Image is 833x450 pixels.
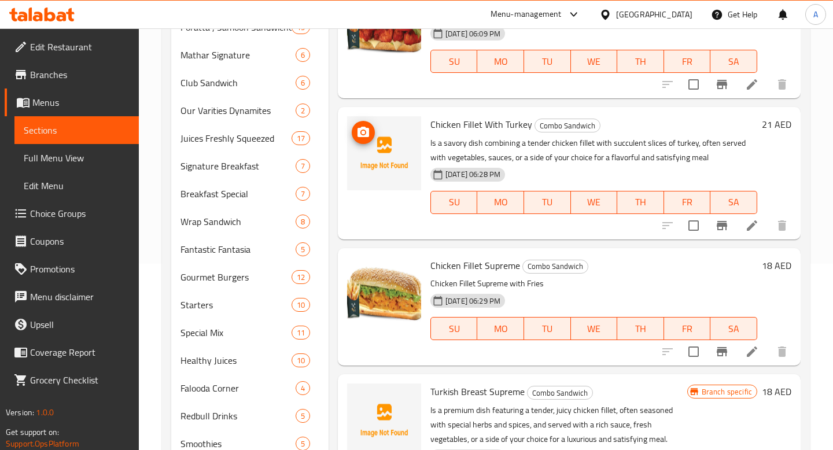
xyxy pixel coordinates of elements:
[296,242,310,256] div: items
[491,8,562,21] div: Menu-management
[180,242,296,256] span: Fantastic Fantasia
[180,298,292,312] span: Starters
[171,263,329,291] div: Gourmet Burgers12
[576,320,613,337] span: WE
[296,78,309,88] span: 6
[292,300,309,311] span: 10
[180,270,292,284] span: Gourmet Burgers
[292,327,309,338] span: 11
[180,353,292,367] span: Healthy Juices
[430,276,757,291] p: Chicken Fillet Supreme with Fries
[710,50,757,73] button: SA
[24,179,130,193] span: Edit Menu
[768,338,796,366] button: delete
[527,386,593,400] div: Combo Sandwich
[482,320,519,337] span: MO
[180,76,296,90] div: Club Sandwich
[6,405,34,420] span: Version:
[171,152,329,180] div: Signature Breakfast7
[171,69,329,97] div: Club Sandwich6
[24,123,130,137] span: Sections
[669,320,706,337] span: FR
[180,187,296,201] div: Breakfast Special
[180,409,296,423] span: Redbull Drinks
[30,290,130,304] span: Menu disclaimer
[180,215,296,228] span: Wrap Sandwich
[296,161,309,172] span: 7
[436,320,473,337] span: SU
[571,191,618,214] button: WE
[180,131,292,145] span: Juices Freshly Squeezed
[669,194,706,211] span: FR
[617,317,664,340] button: TH
[616,8,692,21] div: [GEOGRAPHIC_DATA]
[292,298,310,312] div: items
[24,151,130,165] span: Full Menu View
[529,320,566,337] span: TU
[171,346,329,374] div: Healthy Juices10
[523,260,588,273] span: Combo Sandwich
[430,136,757,165] p: Is a savory dish combining a tender chicken fillet with succulent slices of turkey, often served ...
[571,50,618,73] button: WE
[745,345,759,359] a: Edit menu item
[708,338,736,366] button: Branch-specific-item
[5,33,139,61] a: Edit Restaurant
[715,194,753,211] span: SA
[768,212,796,239] button: delete
[617,50,664,73] button: TH
[171,180,329,208] div: Breakfast Special7
[617,191,664,214] button: TH
[347,116,421,190] img: Chicken Fillet With Turkey
[441,169,505,180] span: [DATE] 06:28 PM
[681,213,706,238] span: Select to update
[5,61,139,88] a: Branches
[522,260,588,274] div: Combo Sandwich
[715,53,753,70] span: SA
[576,194,613,211] span: WE
[30,345,130,359] span: Coverage Report
[576,53,613,70] span: WE
[296,438,309,449] span: 5
[292,353,310,367] div: items
[171,402,329,430] div: Redbull Drinks5
[762,116,791,132] h6: 21 AED
[171,124,329,152] div: Juices Freshly Squeezed17
[5,283,139,311] a: Menu disclaimer
[180,326,292,340] span: Special Mix
[171,319,329,346] div: Special Mix11
[664,317,711,340] button: FR
[180,159,296,173] span: Signature Breakfast
[430,191,477,214] button: SU
[296,409,310,423] div: items
[296,383,309,394] span: 4
[296,48,310,62] div: items
[32,95,130,109] span: Menus
[296,244,309,255] span: 5
[571,317,618,340] button: WE
[710,317,757,340] button: SA
[768,71,796,98] button: delete
[296,381,310,395] div: items
[477,50,524,73] button: MO
[30,206,130,220] span: Choice Groups
[347,257,421,331] img: Chicken Fillet Supreme
[171,374,329,402] div: Falooda Corner4
[296,105,309,116] span: 2
[296,215,310,228] div: items
[622,53,659,70] span: TH
[292,355,309,366] span: 10
[296,159,310,173] div: items
[430,317,477,340] button: SU
[30,68,130,82] span: Branches
[664,50,711,73] button: FR
[5,338,139,366] a: Coverage Report
[430,383,525,400] span: Turkish Breast Supreme
[430,403,687,447] p: Is a premium dish featuring a tender, juicy chicken fillet, often seasoned with special herbs and...
[436,53,473,70] span: SU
